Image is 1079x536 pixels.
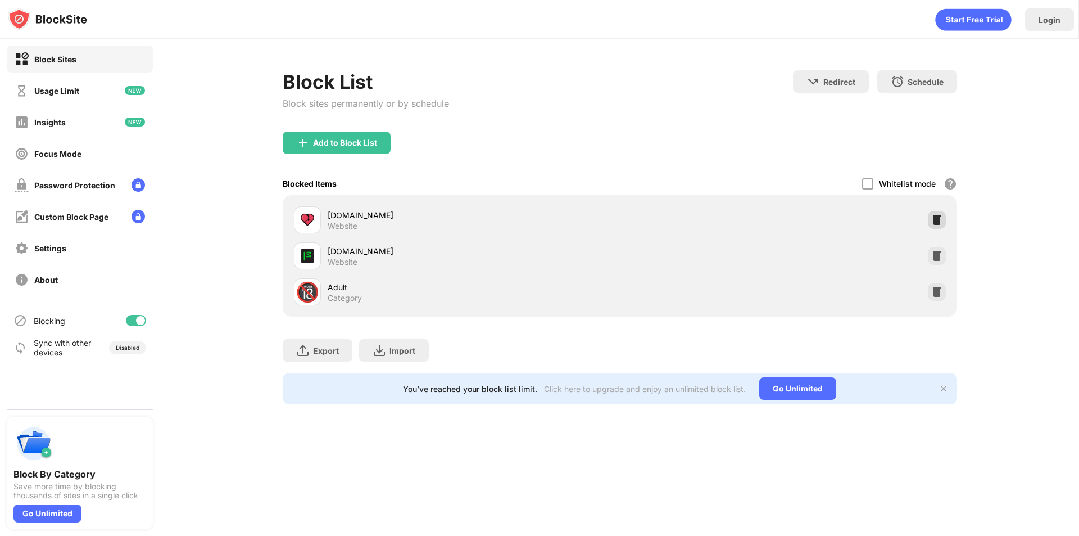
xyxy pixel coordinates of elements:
div: Click here to upgrade and enjoy an unlimited block list. [544,384,746,394]
img: customize-block-page-off.svg [15,210,29,224]
div: About [34,275,58,285]
img: block-on.svg [15,52,29,66]
div: Blocked Items [283,179,337,188]
img: push-categories.svg [13,424,54,464]
div: You’ve reached your block list limit. [403,384,537,394]
div: Adult [328,281,620,293]
div: Import [389,346,415,355]
div: Block sites permanently or by schedule [283,98,449,109]
div: Add to Block List [313,138,377,147]
img: lock-menu.svg [132,178,145,192]
div: Password Protection [34,181,115,190]
div: Usage Limit [34,86,79,96]
div: Login [1039,15,1060,25]
img: favicons [301,249,314,263]
img: new-icon.svg [125,86,145,95]
div: Category [328,293,362,303]
div: animation [935,8,1012,31]
div: [DOMAIN_NAME] [328,245,620,257]
div: [DOMAIN_NAME] [328,209,620,221]
div: Blocking [34,316,65,326]
div: Settings [34,244,66,253]
div: Block Sites [34,55,76,64]
div: Go Unlimited [759,377,836,400]
img: x-button.svg [939,384,948,393]
img: favicons [301,213,314,227]
div: Custom Block Page [34,212,108,222]
div: Block List [283,70,449,93]
img: blocking-icon.svg [13,314,27,327]
div: Schedule [908,77,944,87]
div: Focus Mode [34,149,81,159]
img: new-icon.svg [125,118,145,127]
div: Save more time by blocking thousands of sites in a single click [13,482,146,500]
img: insights-off.svg [15,115,29,129]
div: Whitelist mode [879,179,936,188]
div: Website [328,257,357,267]
img: focus-off.svg [15,147,29,161]
div: Go Unlimited [13,505,81,523]
div: Export [313,346,339,355]
div: 🔞 [296,281,319,304]
div: Sync with other devices [34,338,92,357]
img: about-off.svg [15,273,29,287]
img: sync-icon.svg [13,341,27,354]
img: lock-menu.svg [132,210,145,223]
img: password-protection-off.svg [15,178,29,192]
div: Website [328,221,357,231]
div: Redirect [823,77,855,87]
div: Insights [34,118,66,127]
img: time-usage-off.svg [15,84,29,98]
div: Block By Category [13,469,146,480]
img: settings-off.svg [15,241,29,255]
div: Disabled [116,344,139,351]
img: logo-blocksite.svg [8,8,87,30]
